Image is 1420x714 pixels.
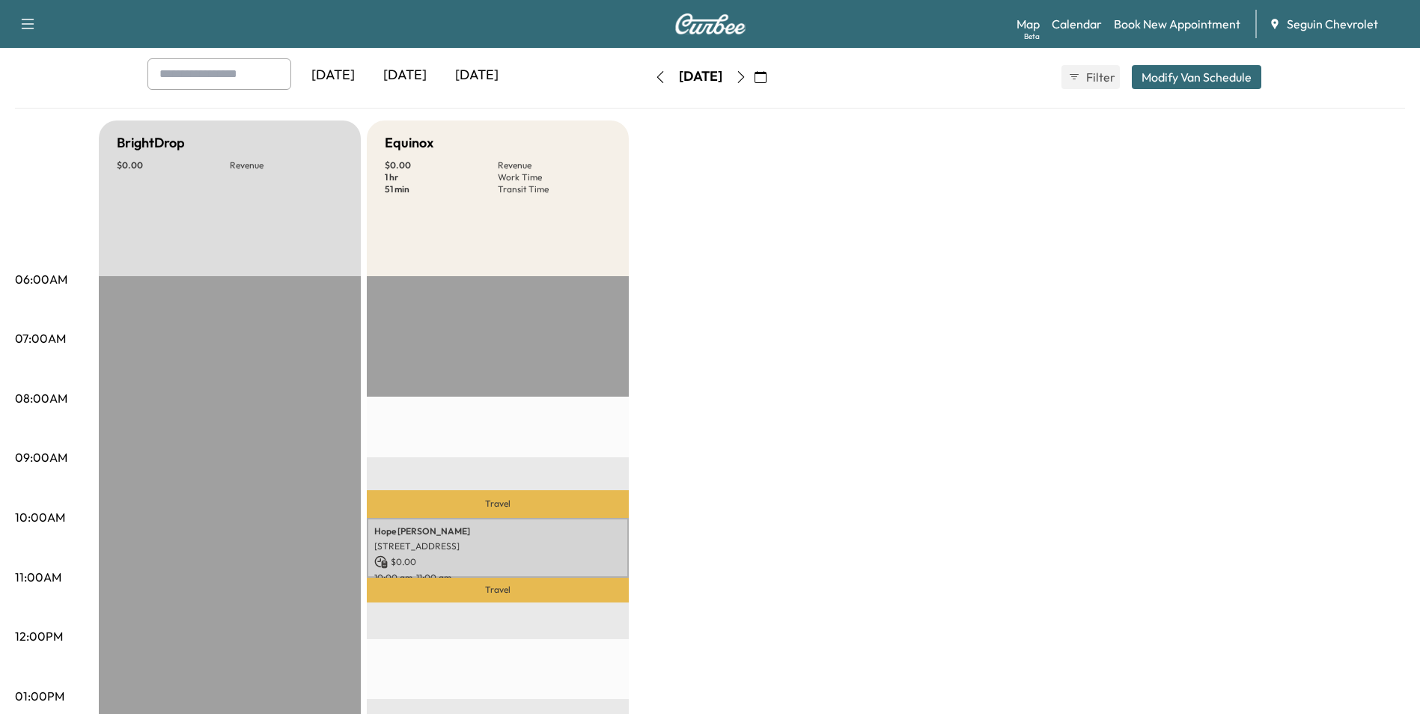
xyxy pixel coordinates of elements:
[15,627,63,645] p: 12:00PM
[367,490,629,517] p: Travel
[498,171,611,183] p: Work Time
[15,687,64,705] p: 01:00PM
[374,540,621,552] p: [STREET_ADDRESS]
[1132,65,1261,89] button: Modify Van Schedule
[441,58,513,93] div: [DATE]
[498,159,611,171] p: Revenue
[230,159,343,171] p: Revenue
[367,578,629,602] p: Travel
[374,572,621,584] p: 10:00 am - 11:00 am
[385,159,498,171] p: $ 0.00
[15,448,67,466] p: 09:00AM
[15,568,61,586] p: 11:00AM
[15,389,67,407] p: 08:00AM
[117,159,230,171] p: $ 0.00
[1061,65,1120,89] button: Filter
[369,58,441,93] div: [DATE]
[15,329,66,347] p: 07:00AM
[1052,15,1102,33] a: Calendar
[1287,15,1378,33] span: Seguin Chevrolet
[1114,15,1240,33] a: Book New Appointment
[117,132,185,153] h5: BrightDrop
[297,58,369,93] div: [DATE]
[385,171,498,183] p: 1 hr
[385,132,433,153] h5: Equinox
[15,270,67,288] p: 06:00AM
[1086,68,1113,86] span: Filter
[498,183,611,195] p: Transit Time
[374,525,621,537] p: Hope [PERSON_NAME]
[1017,15,1040,33] a: MapBeta
[15,508,65,526] p: 10:00AM
[374,555,621,569] p: $ 0.00
[674,13,746,34] img: Curbee Logo
[679,67,722,86] div: [DATE]
[385,183,498,195] p: 51 min
[1024,31,1040,42] div: Beta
